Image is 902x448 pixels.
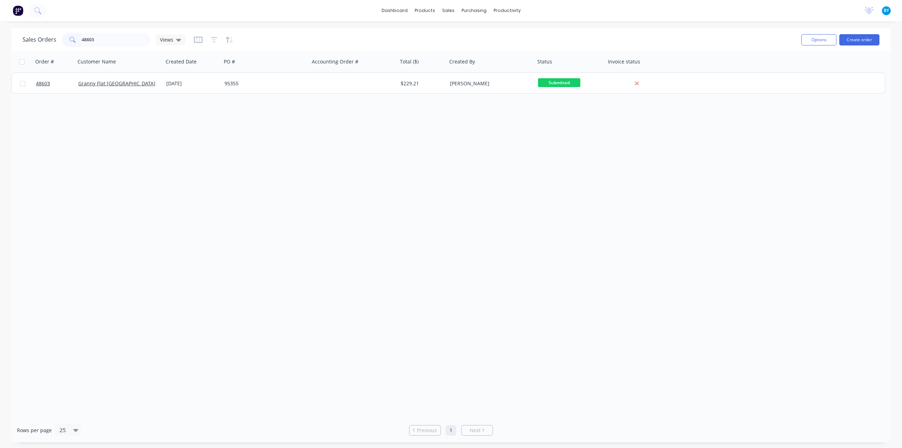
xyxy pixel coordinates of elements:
div: Accounting Order # [312,58,358,65]
div: Customer Name [78,58,116,65]
span: Views [160,36,173,43]
div: 95355 [224,80,303,87]
div: products [411,5,439,16]
div: [DATE] [166,80,219,87]
div: Status [537,58,552,65]
a: Page 1 is your current page [446,425,456,436]
div: Total ($) [400,58,419,65]
div: Order # [35,58,54,65]
button: Create order [839,34,879,45]
a: 48603 [36,73,78,94]
img: Factory [13,5,23,16]
a: Granny Flat [GEOGRAPHIC_DATA] [78,80,155,87]
div: [PERSON_NAME] [450,80,528,87]
div: Created Date [166,58,197,65]
span: Previous [417,427,437,434]
div: sales [439,5,458,16]
div: Created By [449,58,475,65]
a: Next page [462,427,493,434]
div: $229.21 [401,80,442,87]
div: PO # [224,58,235,65]
div: productivity [490,5,524,16]
a: Previous page [409,427,440,434]
span: Submitted [538,78,580,87]
span: Rows per page [17,427,52,434]
span: Next [470,427,481,434]
h1: Sales Orders [23,36,56,43]
ul: Pagination [406,425,496,436]
input: Search... [82,33,150,47]
div: Invoice status [608,58,640,65]
button: Options [801,34,836,45]
div: purchasing [458,5,490,16]
a: dashboard [378,5,411,16]
span: 48603 [36,80,50,87]
span: BY [884,7,889,14]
